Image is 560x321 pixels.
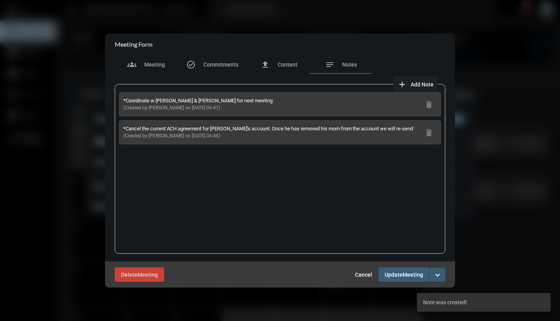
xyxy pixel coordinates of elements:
mat-icon: delete [424,100,434,109]
mat-icon: file_upload [261,60,270,69]
mat-icon: delete [424,128,434,137]
span: Delete [121,272,137,278]
mat-icon: add [397,80,407,89]
button: delete note [421,125,437,140]
span: Content [278,61,297,68]
mat-icon: task_alt [186,60,196,69]
button: Cancel [349,268,378,282]
button: delete note [421,96,437,112]
span: Commitments [203,61,238,68]
mat-icon: groups [127,60,136,69]
span: (Created by [PERSON_NAME] on [DATE] 06:46) [123,133,220,139]
span: Meeting [402,272,423,278]
mat-icon: notes [325,60,334,69]
span: Cancel [355,272,372,278]
span: (Created by [PERSON_NAME] on [DATE] 06:47) [123,105,220,111]
p: *Coordinate w [PERSON_NAME] & [PERSON_NAME] for next meeting [123,98,273,103]
span: Notes [342,61,357,68]
span: Update [385,272,402,278]
p: *Cancel the current ACH agreement for [PERSON_NAME]'s account. Once he has removed his mom from t... [123,126,413,132]
span: Meeting [137,272,158,278]
button: UpdateMeeting [378,267,429,282]
mat-icon: expand_more [433,270,442,280]
span: Meeting [144,61,165,68]
button: add note [394,76,437,92]
span: Add Note [411,81,434,88]
button: DeleteMeeting [115,267,164,282]
span: Note was created! [423,298,467,306]
h2: Meeting Form [115,40,152,48]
